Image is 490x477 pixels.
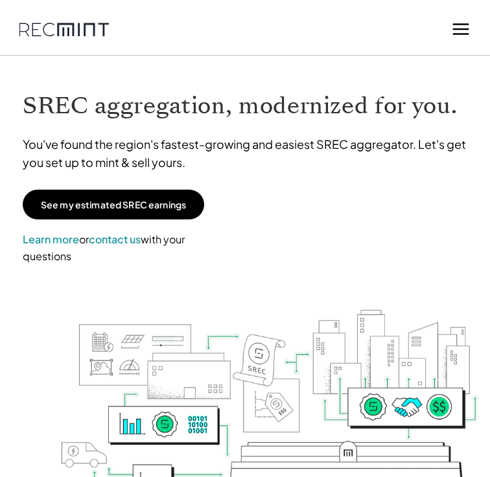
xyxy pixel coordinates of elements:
p: You've found the region's fastest-growing and easiest SREC aggregator. Let's get you set up to mi... [23,135,467,172]
a: Learn more [23,232,79,246]
h1: SREC aggregation, modernized for you. [23,91,467,120]
a: contact us [89,232,141,246]
p: or with your questions [23,231,204,264]
p: See my estimated SREC earnings [41,199,186,210]
a: See my estimated SREC earnings [23,190,204,219]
